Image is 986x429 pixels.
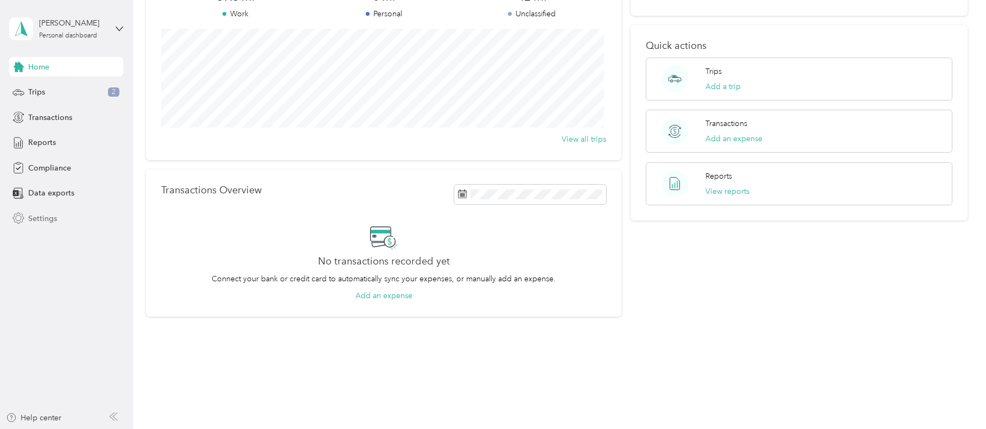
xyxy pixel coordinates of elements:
span: 2 [108,87,119,97]
button: View all trips [562,134,606,145]
h2: No transactions recorded yet [318,256,450,267]
p: Personal [310,8,458,20]
p: Connect your bank or credit card to automatically sync your expenses, or manually add an expense. [212,273,556,285]
button: Add an expense [355,290,412,301]
span: Home [28,61,49,73]
div: [PERSON_NAME] [39,17,107,29]
span: Transactions [28,112,72,123]
button: View reports [705,186,749,197]
iframe: Everlance-gr Chat Button Frame [925,368,986,429]
p: Transactions [705,118,747,129]
span: Trips [28,86,45,98]
p: Reports [705,171,732,182]
button: Add an expense [705,133,762,144]
p: Transactions Overview [161,185,262,196]
p: Trips [705,66,722,77]
span: Compliance [28,162,71,174]
button: Add a trip [705,81,741,92]
button: Help center [6,412,61,424]
div: Personal dashboard [39,33,97,39]
span: Settings [28,213,57,224]
span: Data exports [28,187,74,199]
p: Work [161,8,309,20]
p: Quick actions [646,40,952,52]
span: Reports [28,137,56,148]
p: Unclassified [458,8,606,20]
